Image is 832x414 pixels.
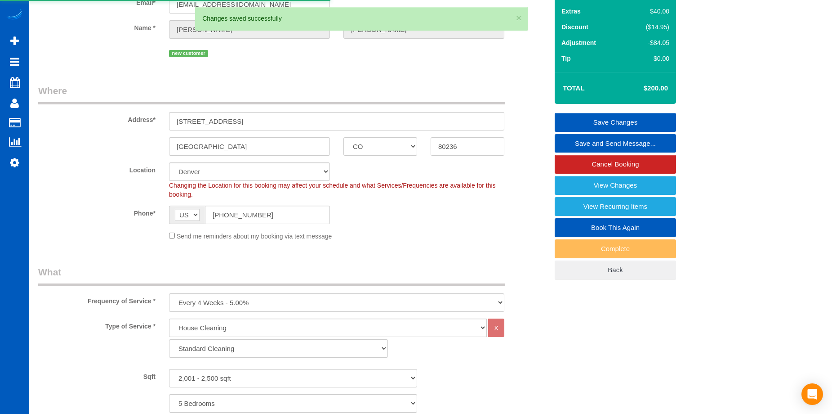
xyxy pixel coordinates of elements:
[31,112,162,124] label: Address*
[169,137,330,156] input: City*
[169,182,496,198] span: Changing the Location for this booking may affect your schedule and what Services/Frequencies are...
[801,383,823,405] div: Open Intercom Messenger
[627,54,669,63] div: $0.00
[169,50,208,57] span: new customer
[627,7,669,16] div: $40.00
[561,54,571,63] label: Tip
[561,22,588,31] label: Discount
[561,7,581,16] label: Extras
[31,319,162,331] label: Type of Service *
[38,84,505,104] legend: Where
[516,13,521,22] button: ×
[38,265,505,286] legend: What
[31,20,162,32] label: Name *
[555,113,676,132] a: Save Changes
[555,261,676,279] a: Back
[627,38,669,47] div: -$84.05
[555,134,676,153] a: Save and Send Message...
[169,20,330,39] input: First Name*
[563,84,585,92] strong: Total
[202,14,521,23] div: Changes saved successfully
[627,22,669,31] div: ($14.95)
[617,85,668,92] h4: $200.00
[431,137,504,156] input: Zip Code*
[31,162,162,175] label: Location
[5,9,23,22] img: Automaid Logo
[31,293,162,306] label: Frequency of Service *
[555,197,676,216] a: View Recurring Items
[177,233,332,240] span: Send me reminders about my booking via text message
[205,206,330,224] input: Phone*
[31,369,162,381] label: Sqft
[555,218,676,237] a: Book This Again
[31,206,162,218] label: Phone*
[561,38,596,47] label: Adjustment
[555,176,676,195] a: View Changes
[555,155,676,174] a: Cancel Booking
